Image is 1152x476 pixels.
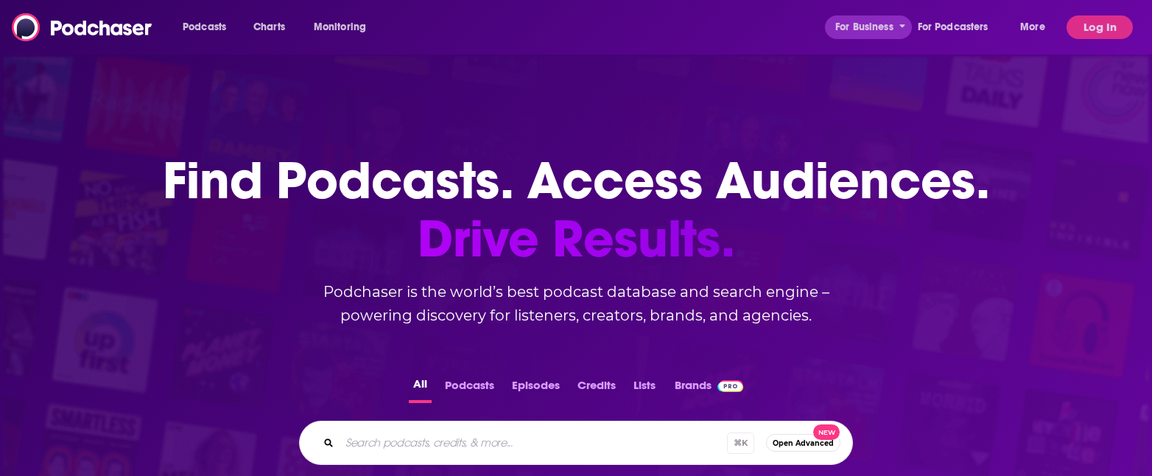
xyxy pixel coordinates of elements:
button: Log In [1067,15,1133,39]
span: ⌘ K [727,433,754,454]
button: Credits [573,374,620,403]
a: Charts [244,15,294,39]
span: Monitoring [314,17,366,38]
span: Charts [253,17,285,38]
span: More [1020,17,1045,38]
button: Lists [629,374,660,403]
span: Podcasts [183,17,226,38]
img: Podchaser - Follow, Share and Rate Podcasts [12,13,153,41]
img: Podchaser Pro [717,380,743,392]
button: open menu [172,15,245,39]
input: Search podcasts, credits, & more... [340,431,727,455]
button: open menu [825,15,912,39]
span: For Podcasters [918,17,988,38]
a: BrandsPodchaser Pro [675,374,743,403]
button: open menu [303,15,385,39]
button: Podcasts [440,374,499,403]
button: open menu [1010,15,1064,39]
span: Drive Results. [163,210,990,268]
div: Search podcasts, credits, & more... [299,421,853,465]
span: Open Advanced [773,439,834,447]
h1: Find Podcasts. Access Audiences. [163,152,990,268]
h2: Podchaser is the world’s best podcast database and search engine – powering discovery for listene... [281,280,871,327]
button: Open AdvancedNew [766,434,840,452]
span: New [813,424,840,440]
span: For Business [835,17,893,38]
button: open menu [908,15,1010,39]
button: All [409,374,432,403]
button: Episodes [507,374,564,403]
